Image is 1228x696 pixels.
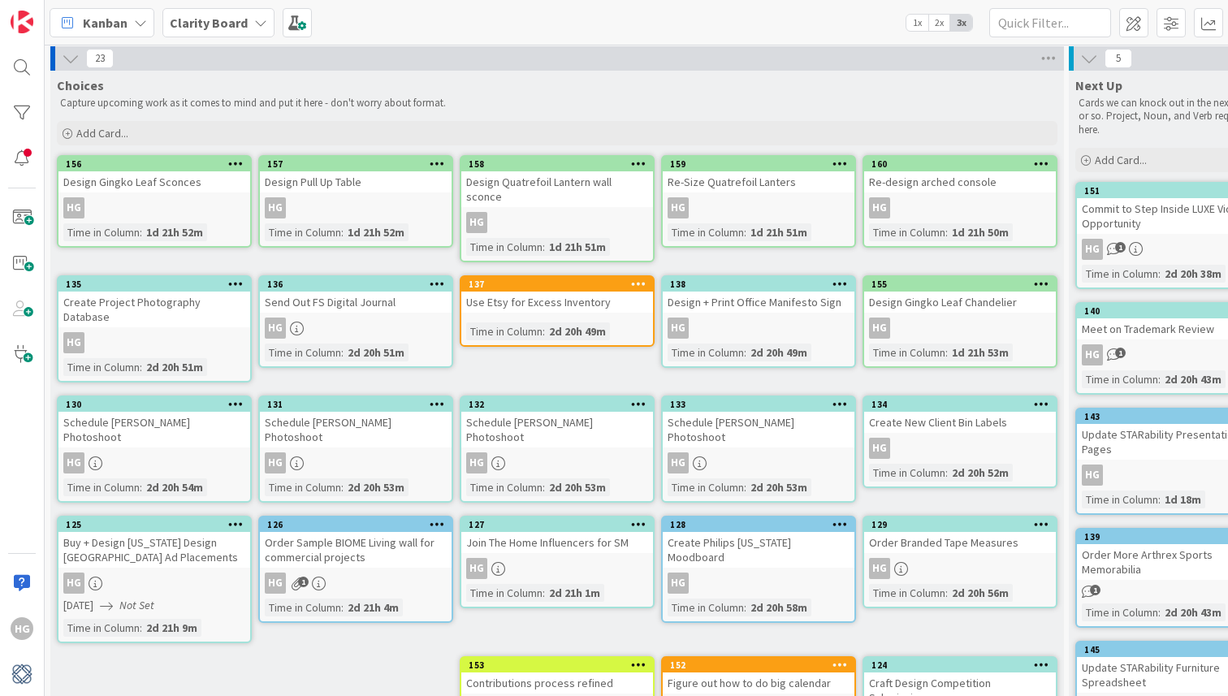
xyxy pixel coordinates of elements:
div: HG [58,452,250,473]
div: Time in Column [668,478,744,496]
div: 124 [871,659,1056,671]
b: Clarity Board [170,15,248,31]
a: 132Schedule [PERSON_NAME] PhotoshootHGTime in Column:2d 20h 53m [460,396,655,503]
a: 128Create Philips [US_STATE] MoodboardHGTime in Column:2d 20h 58m [661,516,856,623]
div: 137Use Etsy for Excess Inventory [461,277,653,313]
div: HG [864,197,1056,218]
div: 131 [260,397,452,412]
span: : [341,344,344,361]
div: 2d 21h 4m [344,599,403,616]
div: 130Schedule [PERSON_NAME] Photoshoot [58,397,250,447]
span: 23 [86,49,114,68]
div: 132 [469,399,653,410]
div: HG [466,452,487,473]
div: HG [864,558,1056,579]
div: HG [265,573,286,594]
div: HG [864,438,1056,459]
div: HG [461,558,653,579]
div: 2d 20h 58m [746,599,811,616]
div: HG [58,197,250,218]
div: HG [663,573,854,594]
div: 159 [663,157,854,171]
div: 134Create New Client Bin Labels [864,397,1056,433]
div: Join The Home Influencers for SM [461,532,653,553]
a: 136Send Out FS Digital JournalHGTime in Column:2d 20h 51m [258,275,453,368]
span: : [1158,370,1161,388]
div: 2d 20h 43m [1161,603,1226,621]
div: HG [265,318,286,339]
div: HG [63,197,84,218]
div: 136Send Out FS Digital Journal [260,277,452,313]
span: : [744,344,746,361]
div: Time in Column [265,344,341,361]
a: 134Create New Client Bin LabelsHGTime in Column:2d 20h 52m [863,396,1057,488]
span: : [341,599,344,616]
div: 130 [58,397,250,412]
div: HG [63,332,84,353]
span: : [543,584,545,602]
span: 3x [950,15,972,31]
div: HG [668,197,689,218]
span: 1 [1115,348,1126,358]
span: : [140,619,142,637]
a: 125Buy + Design [US_STATE] Design [GEOGRAPHIC_DATA] Ad PlacementsHG[DATE]Not SetTime in Column:2d... [57,516,252,643]
div: Design Gingko Leaf Sconces [58,171,250,192]
span: [DATE] [63,597,93,614]
div: Time in Column [63,619,140,637]
div: 1d 21h 51m [545,238,610,256]
span: 5 [1105,49,1132,68]
span: : [341,223,344,241]
div: 131 [267,399,452,410]
div: HG [63,452,84,473]
div: 157Design Pull Up Table [260,157,452,192]
span: : [140,223,142,241]
div: Contributions process refined [461,672,653,694]
div: Buy + Design [US_STATE] Design [GEOGRAPHIC_DATA] Ad Placements [58,532,250,568]
div: 130 [66,399,250,410]
span: : [543,478,545,496]
div: 2d 20h 53m [746,478,811,496]
div: Time in Column [668,599,744,616]
div: 159Re-Size Quatrefoil Lanters [663,157,854,192]
div: 129 [871,519,1056,530]
div: 137 [469,279,653,290]
div: 133 [670,399,854,410]
div: Create Philips [US_STATE] Moodboard [663,532,854,568]
div: 127 [469,519,653,530]
div: 2d 20h 38m [1161,265,1226,283]
div: Time in Column [869,584,945,602]
div: 133 [663,397,854,412]
div: HG [58,573,250,594]
div: 128Create Philips [US_STATE] Moodboard [663,517,854,568]
div: 1d 21h 52m [142,223,207,241]
div: 155 [871,279,1056,290]
a: 160Re-design arched consoleHGTime in Column:1d 21h 50m [863,155,1057,248]
div: Time in Column [265,599,341,616]
span: 1x [906,15,928,31]
div: Time in Column [265,223,341,241]
div: 129 [864,517,1056,532]
div: HG [260,573,452,594]
div: Time in Column [466,238,543,256]
div: Time in Column [668,223,744,241]
div: Time in Column [63,223,140,241]
div: 124 [864,658,1056,672]
div: Time in Column [1082,603,1158,621]
div: 155 [864,277,1056,292]
span: : [1158,265,1161,283]
div: Time in Column [466,584,543,602]
div: 152Figure out how to do big calendar [663,658,854,694]
div: 125 [66,519,250,530]
div: 131Schedule [PERSON_NAME] Photoshoot [260,397,452,447]
div: 1d 21h 53m [948,344,1013,361]
div: HG [1082,344,1103,365]
div: 2d 20h 52m [948,464,1013,482]
div: 157 [267,158,452,170]
div: 2d 21h 1m [545,584,604,602]
div: HG [668,573,689,594]
div: 158Design Quatrefoil Lantern wall sconce [461,157,653,207]
span: 1 [1090,585,1100,595]
span: 1 [298,577,309,587]
div: HG [663,452,854,473]
div: 133Schedule [PERSON_NAME] Photoshoot [663,397,854,447]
